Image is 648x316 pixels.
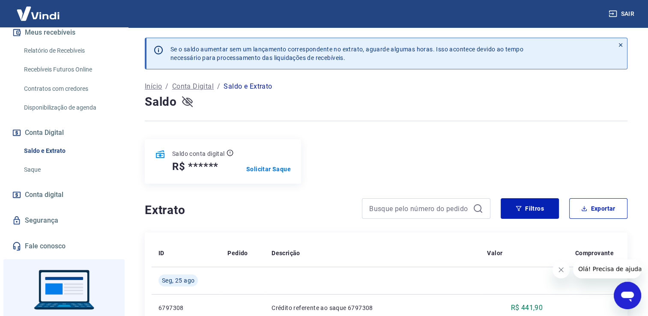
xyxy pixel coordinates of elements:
[552,261,570,278] iframe: Fechar mensagem
[10,185,118,204] a: Conta digital
[21,99,118,116] a: Disponibilização de agenda
[21,142,118,160] a: Saldo e Extrato
[246,165,291,173] a: Solicitar Saque
[369,202,469,215] input: Busque pelo número do pedido
[5,6,72,13] span: Olá! Precisa de ajuda?
[21,161,118,179] a: Saque
[145,93,177,110] h4: Saldo
[145,202,352,219] h4: Extrato
[158,304,214,312] p: 6797308
[162,276,194,285] span: Seg, 25 ago
[158,249,164,257] p: ID
[10,237,118,256] a: Fale conosco
[165,81,168,92] p: /
[145,81,162,92] a: Início
[272,249,300,257] p: Descrição
[227,249,248,257] p: Pedido
[21,80,118,98] a: Contratos com credores
[575,249,614,257] p: Comprovante
[25,189,63,201] span: Conta digital
[170,45,523,62] p: Se o saldo aumentar sem um lançamento correspondente no extrato, aguarde algumas horas. Isso acon...
[511,303,543,313] p: R$ 441,90
[10,211,118,230] a: Segurança
[614,282,641,309] iframe: Botão para abrir a janela de mensagens
[217,81,220,92] p: /
[272,304,473,312] p: Crédito referente ao saque 6797308
[607,6,638,22] button: Sair
[21,42,118,60] a: Relatório de Recebíveis
[569,198,627,219] button: Exportar
[487,249,502,257] p: Valor
[573,259,641,278] iframe: Mensagem da empresa
[10,123,118,142] button: Conta Digital
[21,61,118,78] a: Recebíveis Futuros Online
[172,149,225,158] p: Saldo conta digital
[224,81,272,92] p: Saldo e Extrato
[10,0,66,27] img: Vindi
[501,198,559,219] button: Filtros
[172,81,214,92] a: Conta Digital
[10,23,118,42] button: Meus recebíveis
